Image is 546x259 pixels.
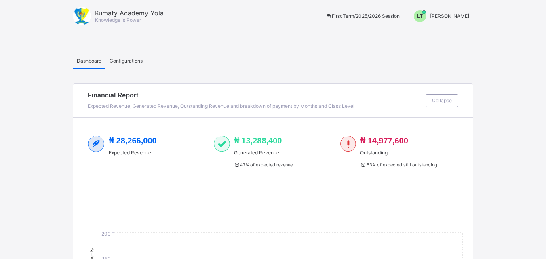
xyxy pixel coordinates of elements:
[77,58,101,64] span: Dashboard
[340,136,356,152] img: outstanding-1.146d663e52f09953f639664a84e30106.svg
[325,13,400,19] span: session/term information
[88,136,105,152] img: expected-2.4343d3e9d0c965b919479240f3db56ac.svg
[417,13,423,19] span: LT
[432,97,452,103] span: Collapse
[234,150,293,156] span: Generated Revenue
[430,13,469,19] span: [PERSON_NAME]
[109,150,157,156] span: Expected Revenue
[95,9,164,17] span: Kumaty Academy Yola
[234,136,282,145] span: ₦ 13,288,400
[360,162,437,168] span: 53 % of expected still outstanding
[360,150,437,156] span: Outstanding
[214,136,230,152] img: paid-1.3eb1404cbcb1d3b736510a26bbfa3ccb.svg
[101,231,111,237] tspan: 200
[109,136,157,145] span: ₦ 28,266,000
[234,162,293,168] span: 47 % of expected revenue
[88,103,354,109] span: Expected Revenue, Generated Revenue, Outstanding Revenue and breakdown of payment by Months and C...
[95,17,141,23] span: Knowledge is Power
[360,136,408,145] span: ₦ 14,977,600
[88,92,422,99] span: Financial Report
[110,58,143,64] span: Configurations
